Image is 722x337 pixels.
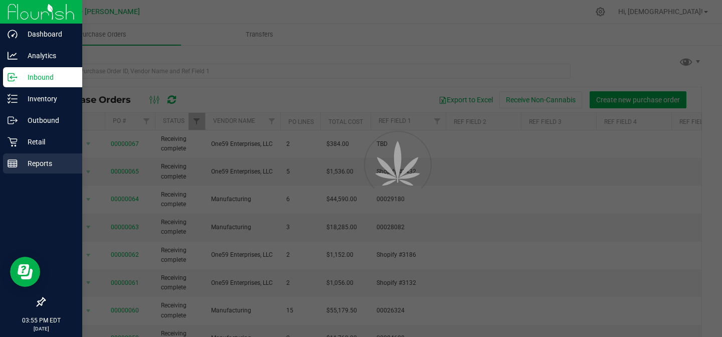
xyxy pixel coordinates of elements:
p: Analytics [18,50,78,62]
inline-svg: Inventory [8,94,18,104]
p: [DATE] [5,325,78,332]
p: Outbound [18,114,78,126]
inline-svg: Retail [8,137,18,147]
p: Dashboard [18,28,78,40]
inline-svg: Reports [8,158,18,168]
p: Reports [18,157,78,170]
p: Inbound [18,71,78,83]
inline-svg: Analytics [8,51,18,61]
inline-svg: Inbound [8,72,18,82]
p: 03:55 PM EDT [5,316,78,325]
inline-svg: Dashboard [8,29,18,39]
p: Inventory [18,93,78,105]
iframe: Resource center [10,257,40,287]
inline-svg: Outbound [8,115,18,125]
p: Retail [18,136,78,148]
